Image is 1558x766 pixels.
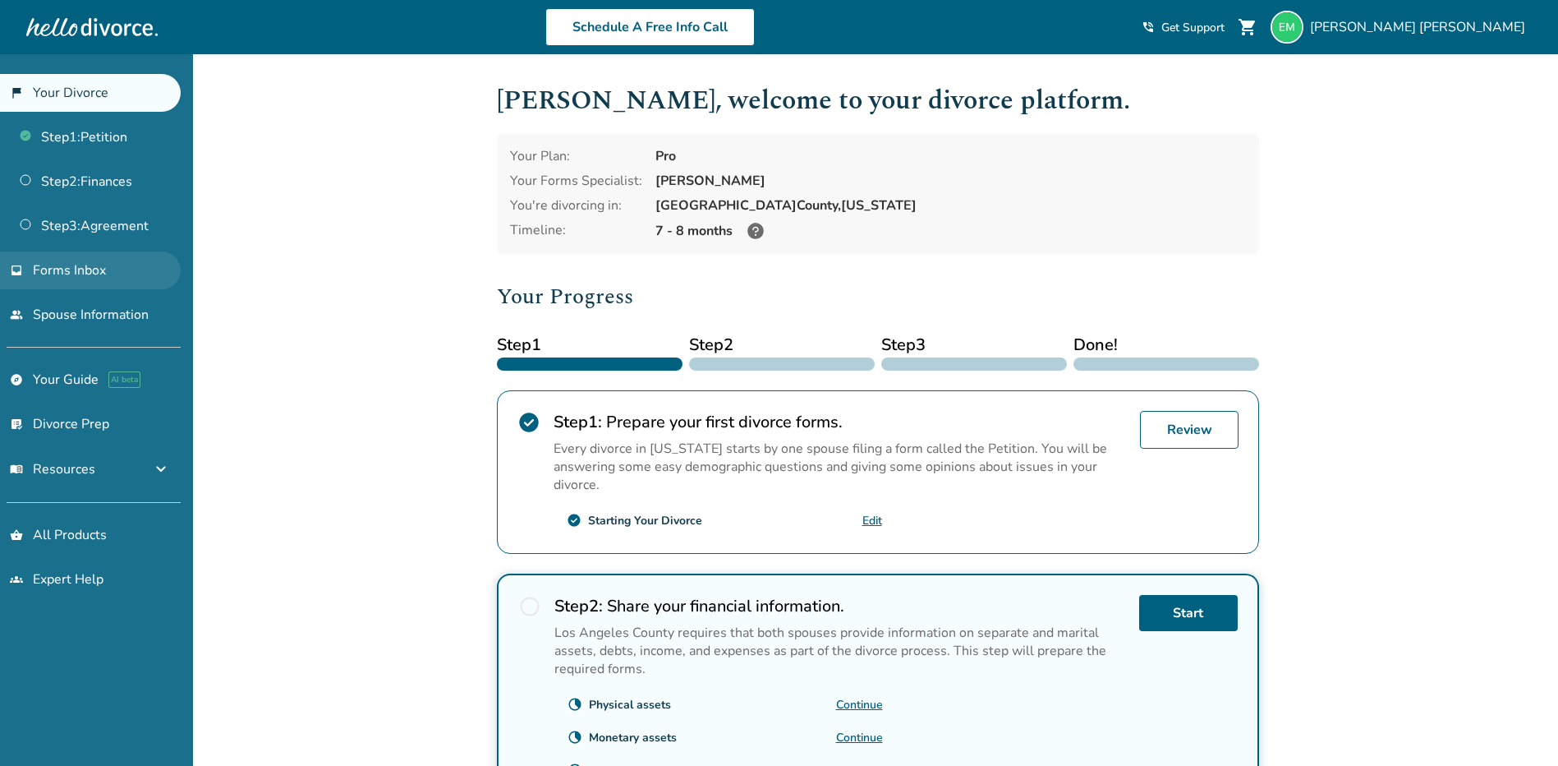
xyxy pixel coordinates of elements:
[836,697,883,713] a: Continue
[10,264,23,277] span: inbox
[510,196,642,215] div: You're divorcing in:
[1140,411,1239,449] a: Review
[568,697,582,712] span: clock_loader_40
[1271,11,1303,44] img: quirkec@gmail.com
[554,624,1126,678] p: Los Angeles County requires that both spouses provide information on separate and marital assets,...
[108,371,140,388] span: AI beta
[510,221,642,241] div: Timeline:
[567,513,581,528] span: check_circle
[151,459,171,479] span: expand_more
[10,463,23,476] span: menu_book
[10,528,23,542] span: shopping_basket
[836,730,883,745] a: Continue
[497,81,1259,121] h1: [PERSON_NAME] , welcome to your divorce platform.
[10,418,23,431] span: list_alt_check
[1073,333,1259,358] span: Done!
[655,221,1246,241] div: 7 - 8 months
[862,513,882,528] a: Edit
[10,460,95,478] span: Resources
[689,333,875,358] span: Step 2
[10,308,23,321] span: people
[33,261,106,279] span: Forms Inbox
[554,595,603,617] strong: Step 2 :
[1238,17,1257,37] span: shopping_cart
[1142,21,1155,34] span: phone_in_talk
[655,172,1246,190] div: [PERSON_NAME]
[1476,687,1558,766] iframe: Chat Widget
[510,172,642,190] div: Your Forms Specialist:
[554,440,1127,494] p: Every divorce in [US_STATE] starts by one spouse filing a form called the Petition. You will be a...
[554,411,602,433] strong: Step 1 :
[497,280,1259,313] h2: Your Progress
[554,595,1126,617] h2: Share your financial information.
[655,196,1246,215] div: [GEOGRAPHIC_DATA] County, [US_STATE]
[1310,18,1532,36] span: [PERSON_NAME] [PERSON_NAME]
[881,333,1067,358] span: Step 3
[589,697,671,713] div: Physical assets
[554,411,1127,433] h2: Prepare your first divorce forms.
[510,147,642,165] div: Your Plan:
[1161,20,1225,35] span: Get Support
[655,147,1246,165] div: Pro
[10,86,23,99] span: flag_2
[518,595,541,618] span: radio_button_unchecked
[497,333,682,358] span: Step 1
[1139,595,1238,631] a: Start
[10,373,23,386] span: explore
[588,513,702,528] div: Starting Your Divorce
[10,573,23,586] span: groups
[589,730,677,745] div: Monetary assets
[517,411,540,434] span: check_circle
[568,730,582,745] span: clock_loader_40
[1142,20,1225,35] a: phone_in_talkGet Support
[545,8,755,46] a: Schedule A Free Info Call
